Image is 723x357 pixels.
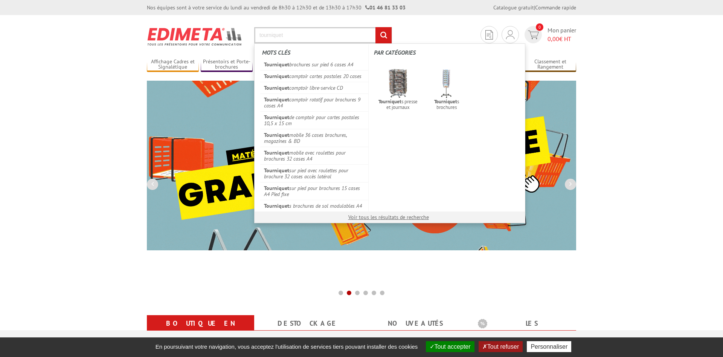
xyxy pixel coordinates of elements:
img: tourniquets-presse.jpg [383,67,414,99]
a: Commande rapide [535,4,576,11]
a: Boutique en ligne [156,317,245,344]
img: devis rapide [528,31,539,39]
input: Rechercher un produit ou une référence... [254,27,392,43]
a: Voir tous les résultats de recherche [348,214,429,221]
a: Classement et Rangement [524,58,576,71]
a: nouveautés [371,317,460,330]
em: Tourniquet [264,96,289,103]
span: Mots clés [262,49,290,56]
img: Présentoir, panneau, stand - Edimeta - PLV, affichage, mobilier bureau, entreprise [147,23,243,51]
a: Les promotions [478,317,567,344]
a: Tourniquetbrochures sur pied 6 cases A4 [260,59,368,70]
span: s presse et journaux [376,99,420,110]
a: Présentoirs et Porte-brochures [201,58,253,71]
em: Tourniquet [264,132,289,138]
a: Tourniquetcomptoir libre-service CD [260,82,368,93]
em: Tourniquet [434,98,457,105]
img: devis rapide [506,30,514,39]
img: tourniquets_brochures_22351308_2.jpg [431,67,462,99]
em: Tourniquet [264,202,289,209]
a: Tourniquetde comptoir pour cartes postales 10,5 x 15 cm [260,111,368,129]
a: devis rapide 0 Mon panier 0,00€ HT [523,26,576,43]
em: Tourniquet [264,149,289,156]
em: Tourniquet [378,98,401,105]
em: Tourniquet [264,167,289,174]
a: Destockage [263,317,352,330]
span: 0 [536,23,543,31]
em: Tourniquet [264,114,289,121]
button: Personnaliser (fenêtre modale) [527,341,571,352]
a: Tourniquets brochures de sol modulables A4 [260,200,368,211]
strong: 01 46 81 33 03 [365,4,406,11]
div: Nos équipes sont à votre service du lundi au vendredi de 8h30 à 12h30 et de 13h30 à 17h30 [147,4,406,11]
input: rechercher [375,27,392,43]
button: Tout accepter [426,341,474,352]
a: Tourniquetcomptoir rotatif pour brochures 9 cases A4 [260,93,368,111]
em: Tourniquet [264,84,289,91]
a: Tourniquets brochures [422,65,471,113]
span: € HT [548,35,576,43]
a: Tourniquetsur pied avec roulettes pour brochure 32 cases accès latéral [260,164,368,182]
label: Par catégories [374,44,519,61]
em: Tourniquet [264,61,289,68]
a: Affichage Cadres et Signalétique [147,58,199,71]
a: Tourniquets presse et journaux [374,65,423,113]
a: Tourniquetcomptoir cartes postales 20 cases [260,70,368,82]
a: Tourniquetmobile avec roulettes pour brochures 32 cases A4 [260,147,368,164]
a: Tourniquetsur pied pour brochures 15 cases A4 Pied fixe [260,182,368,200]
button: Tout refuser [479,341,523,352]
a: Tourniquetmobile 36 cases brochures, magazines & BD [260,129,368,147]
span: s brochures [424,99,468,110]
em: Tourniquet [264,185,289,192]
span: Mon panier [548,26,576,43]
b: Les promotions [478,317,572,332]
div: Rechercher un produit ou une référence... [254,43,525,223]
a: Catalogue gratuit [493,4,534,11]
img: devis rapide [485,30,493,40]
span: 0,00 [548,35,559,43]
em: Tourniquet [264,73,289,80]
span: En poursuivant votre navigation, vous acceptez l'utilisation de services tiers pouvant installer ... [152,343,422,350]
div: | [493,4,576,11]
